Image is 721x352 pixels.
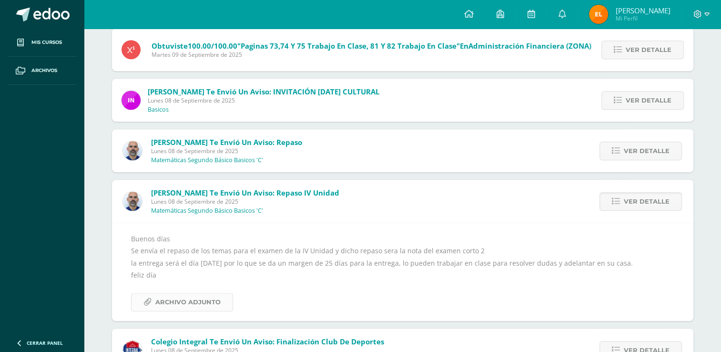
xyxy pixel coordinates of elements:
p: Basicos [148,106,169,114]
span: "paginas 73,74 y 75 trabajo en clase, 81 y 82 trabajo en clase" [237,41,460,51]
a: Archivos [8,57,76,85]
span: Cerrar panel [27,340,63,346]
p: Matemáticas Segundo Básico Basicos 'C' [151,207,263,215]
span: Obtuviste en [152,41,591,51]
div: Buenos días Se envía el repaso de los temas para el examen de la IV Unidad y dicho repaso sera la... [131,233,674,311]
span: Mi Perfil [615,14,670,22]
p: Matemáticas Segundo Básico Basicos 'C' [151,156,263,164]
span: Mis cursos [31,39,62,46]
span: Archivo Adjunto [155,293,221,311]
img: 261f38a91c24d81787e9dd9d7abcde75.png [589,5,608,24]
span: Lunes 08 de Septiembre de 2025 [151,147,302,155]
span: Ver detalle [624,142,670,160]
a: Mis cursos [8,29,76,57]
span: Ver detalle [626,92,671,109]
span: [PERSON_NAME] te envió un aviso: INVITACIÓN [DATE] CULTURAL [148,87,379,96]
img: 25a107f0461d339fca55307c663570d2.png [123,192,142,211]
span: Administración Financiera (ZONA) [468,41,591,51]
span: [PERSON_NAME] te envió un aviso: Repaso [151,137,302,147]
span: Archivos [31,67,57,74]
span: [PERSON_NAME] [615,6,670,15]
img: 49dcc5f07bc63dd4e845f3f2a9293567.png [122,91,141,110]
span: Ver detalle [626,41,671,59]
a: Archivo Adjunto [131,293,233,311]
span: Colegio Integral te envió un aviso: Finalización Club de Deportes [151,337,384,346]
span: Martes 09 de Septiembre de 2025 [152,51,591,59]
span: Lunes 08 de Septiembre de 2025 [148,96,379,104]
img: 25a107f0461d339fca55307c663570d2.png [123,141,142,160]
span: [PERSON_NAME] te envió un aviso: Repaso IV Unidad [151,188,339,197]
span: Ver detalle [624,193,670,210]
span: 100.00/100.00 [188,41,237,51]
span: Lunes 08 de Septiembre de 2025 [151,197,339,206]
